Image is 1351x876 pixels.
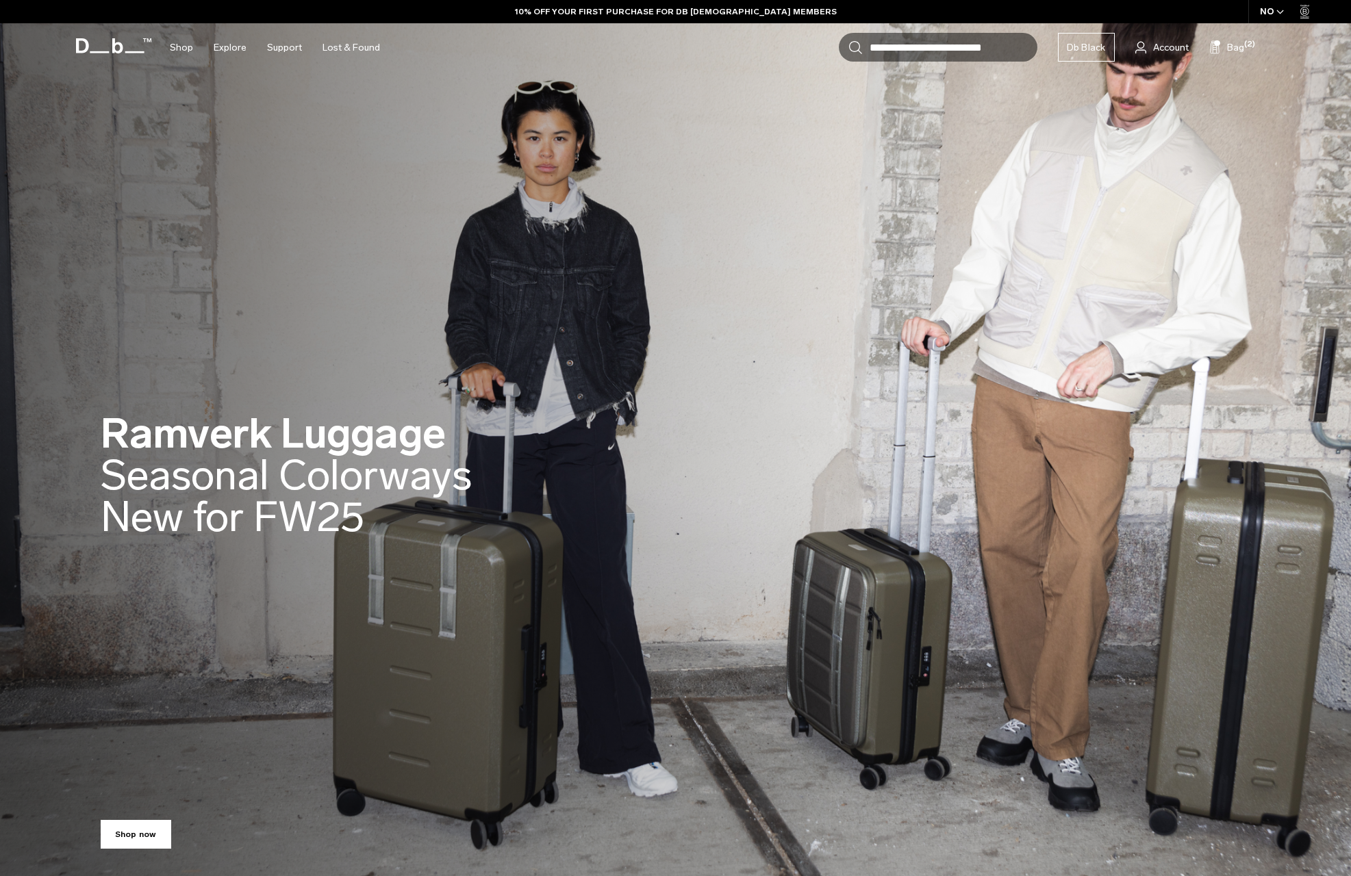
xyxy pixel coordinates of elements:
a: Db Black [1058,33,1115,62]
a: Lost & Found [323,23,380,72]
nav: Main Navigation [160,23,390,72]
button: Bag (2) [1209,39,1244,55]
span: Seasonal Colorways New for FW25 [101,450,472,542]
span: (2) [1244,39,1255,51]
a: 10% OFF YOUR FIRST PURCHASE FOR DB [DEMOGRAPHIC_DATA] MEMBERS [515,5,837,18]
a: Shop [170,23,193,72]
span: Account [1153,40,1189,55]
h2: Ramverk Luggage [101,413,472,538]
a: Support [267,23,302,72]
a: Explore [214,23,247,72]
a: Account [1135,39,1189,55]
a: Shop now [101,820,171,849]
span: Bag [1227,40,1244,55]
